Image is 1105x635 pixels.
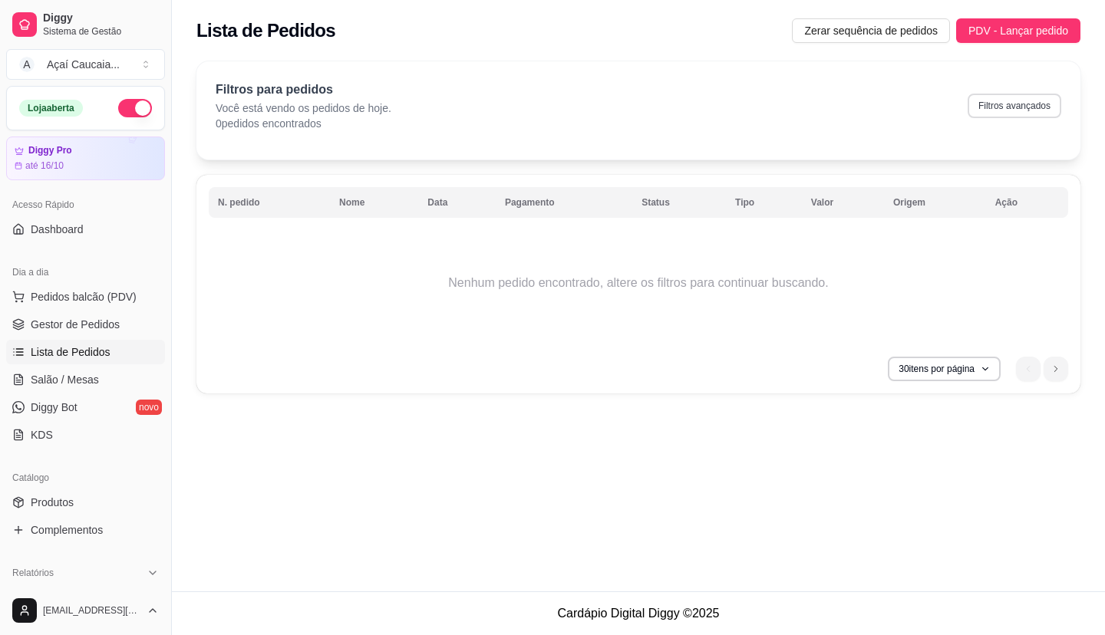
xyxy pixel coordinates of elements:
[6,423,165,447] a: KDS
[31,289,137,304] span: Pedidos balcão (PDV)
[43,25,159,38] span: Sistema de Gestão
[632,187,726,218] th: Status
[888,357,1001,381] button: 30itens por página
[209,187,330,218] th: N. pedido
[43,604,140,617] span: [EMAIL_ADDRESS][DOMAIN_NAME]
[6,490,165,515] a: Produtos
[1008,349,1076,389] nav: pagination navigation
[6,285,165,309] button: Pedidos balcão (PDV)
[25,160,64,172] article: até 16/10
[209,222,1068,344] td: Nenhum pedido encontrado, altere os filtros para continuar buscando.
[330,187,418,218] th: Nome
[19,57,35,72] span: A
[31,427,53,443] span: KDS
[31,495,74,510] span: Produtos
[6,49,165,80] button: Select a team
[884,187,986,218] th: Origem
[6,340,165,364] a: Lista de Pedidos
[6,592,165,629] button: [EMAIL_ADDRESS][DOMAIN_NAME]
[726,187,802,218] th: Tipo
[216,100,391,116] p: Você está vendo os pedidos de hoje.
[804,22,938,39] span: Zerar sequência de pedidos
[6,260,165,285] div: Dia a dia
[19,100,83,117] div: Loja aberta
[31,522,103,538] span: Complementos
[118,99,152,117] button: Alterar Status
[196,18,335,43] h2: Lista de Pedidos
[6,367,165,392] a: Salão / Mesas
[6,6,165,43] a: DiggySistema de Gestão
[172,591,1105,635] footer: Cardápio Digital Diggy © 2025
[12,567,54,579] span: Relatórios
[6,585,165,610] a: Relatórios de vendas
[31,400,78,415] span: Diggy Bot
[6,466,165,490] div: Catálogo
[6,192,165,217] div: Acesso Rápido
[31,372,99,387] span: Salão / Mesas
[6,518,165,542] a: Complementos
[6,312,165,337] a: Gestor de Pedidos
[31,317,120,332] span: Gestor de Pedidos
[418,187,496,218] th: Data
[6,395,165,419] a: Diggy Botnovo
[31,222,84,237] span: Dashboard
[1044,357,1068,381] li: next page button
[31,344,110,360] span: Lista de Pedidos
[28,145,72,156] article: Diggy Pro
[216,116,391,131] p: 0 pedidos encontrados
[216,81,391,99] p: Filtros para pedidos
[6,137,165,180] a: Diggy Proaté 16/10
[956,18,1080,43] button: PDV - Lançar pedido
[792,18,950,43] button: Zerar sequência de pedidos
[968,22,1068,39] span: PDV - Lançar pedido
[6,217,165,242] a: Dashboard
[802,187,884,218] th: Valor
[496,187,632,218] th: Pagamento
[43,12,159,25] span: Diggy
[986,187,1068,218] th: Ação
[968,94,1061,118] button: Filtros avançados
[47,57,120,72] div: Açaí Caucaia ...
